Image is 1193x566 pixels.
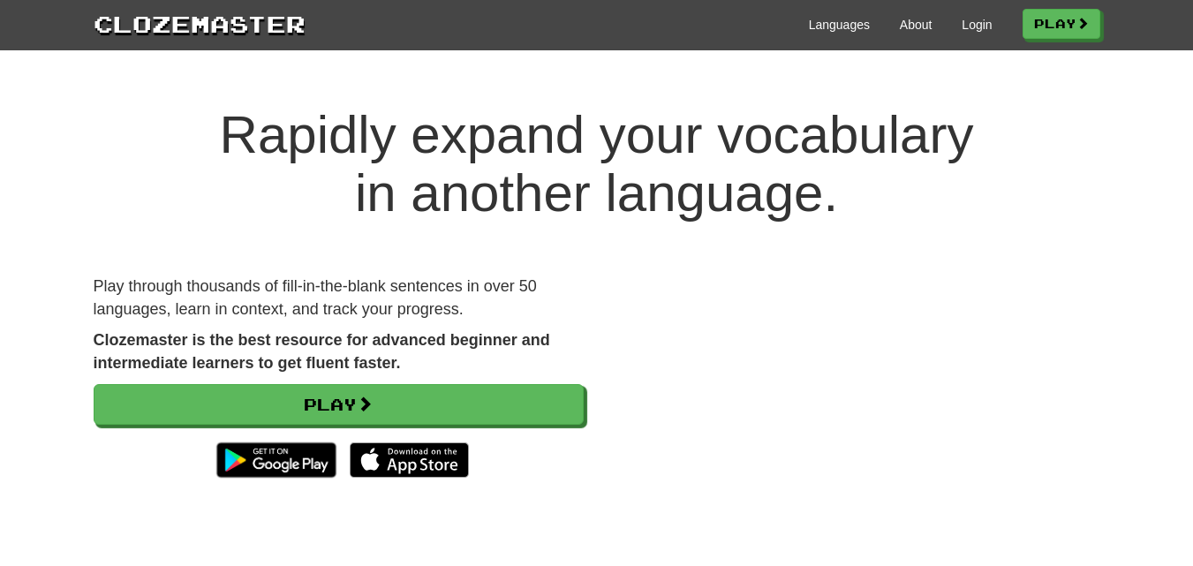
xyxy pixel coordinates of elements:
a: Login [962,16,992,34]
p: Play through thousands of fill-in-the-blank sentences in over 50 languages, learn in context, and... [94,275,584,321]
a: Play [94,384,584,425]
strong: Clozemaster is the best resource for advanced beginner and intermediate learners to get fluent fa... [94,331,550,372]
img: Get it on Google Play [208,434,344,487]
a: Clozemaster [94,7,306,40]
a: About [900,16,933,34]
a: Languages [809,16,870,34]
img: Download_on_the_App_Store_Badge_US-UK_135x40-25178aeef6eb6b83b96f5f2d004eda3bffbb37122de64afbaef7... [350,442,469,478]
a: Play [1023,9,1100,39]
